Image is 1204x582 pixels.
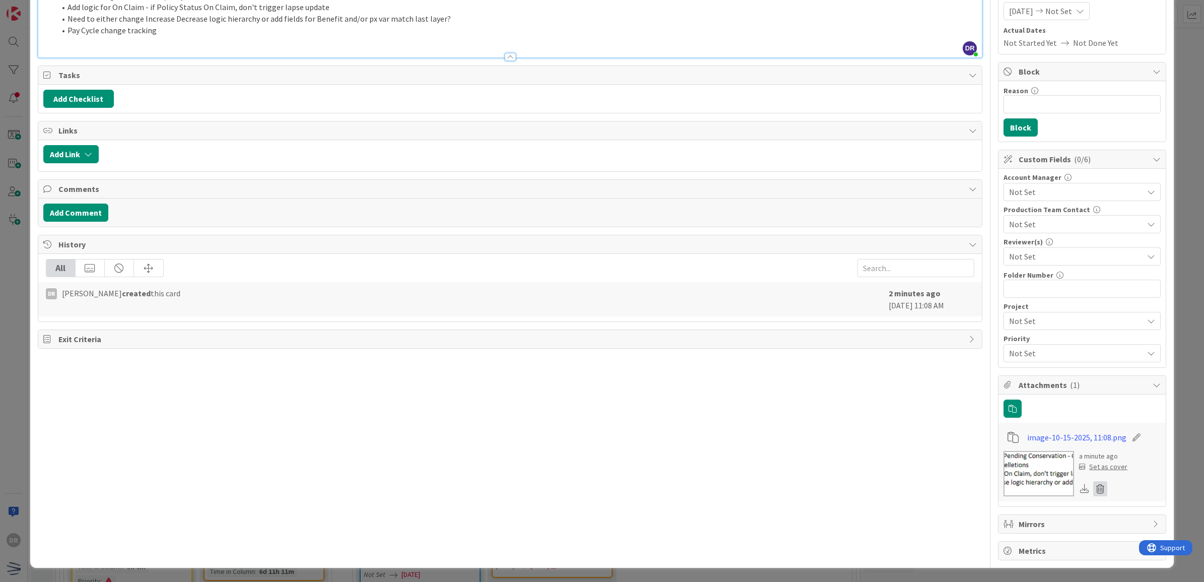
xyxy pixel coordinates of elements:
[1070,380,1080,390] span: ( 1 )
[1073,37,1118,49] span: Not Done Yet
[46,288,57,299] div: DR
[1004,238,1161,245] div: Reviewer(s)
[1019,379,1148,391] span: Attachments
[1004,118,1038,137] button: Block
[1004,271,1053,280] label: Folder Number
[1019,545,1148,557] span: Metrics
[1027,431,1126,443] a: image-10-15-2025, 11:08.png
[1019,153,1148,165] span: Custom Fields
[62,287,180,299] span: [PERSON_NAME] this card
[55,25,977,36] li: Pay Cycle change tracking
[1009,186,1143,198] span: Not Set
[963,41,977,55] span: DR
[1079,482,1090,495] div: Download
[58,124,964,137] span: Links
[1009,346,1138,360] span: Not Set
[1074,154,1091,164] span: ( 0/6 )
[857,259,974,277] input: Search...
[1004,335,1161,342] div: Priority
[58,333,964,345] span: Exit Criteria
[1004,37,1057,49] span: Not Started Yet
[1009,217,1138,231] span: Not Set
[55,2,977,13] li: Add logic for On Claim - if Policy Status On Claim, don't trigger lapse update
[21,2,46,14] span: Support
[1079,462,1127,472] div: Set as cover
[1079,451,1127,462] div: a minute ago
[1004,206,1161,213] div: Production Team Contact
[889,288,941,298] b: 2 minutes ago
[1004,174,1161,181] div: Account Manager
[58,183,964,195] span: Comments
[55,13,977,25] li: Need to either change Increase Decrease logic hierarchy or add fields for Benefit and/or px var m...
[1004,303,1161,310] div: Project
[1004,25,1161,36] span: Actual Dates
[1009,250,1143,263] span: Not Set
[43,145,99,163] button: Add Link
[46,260,76,277] div: All
[43,204,108,222] button: Add Comment
[1004,86,1028,95] label: Reason
[1019,66,1148,78] span: Block
[1019,518,1148,530] span: Mirrors
[58,69,964,81] span: Tasks
[1045,5,1072,17] span: Not Set
[1009,314,1138,328] span: Not Set
[889,287,974,311] div: [DATE] 11:08 AM
[43,90,114,108] button: Add Checklist
[58,238,964,250] span: History
[1009,5,1033,17] span: [DATE]
[122,288,151,298] b: created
